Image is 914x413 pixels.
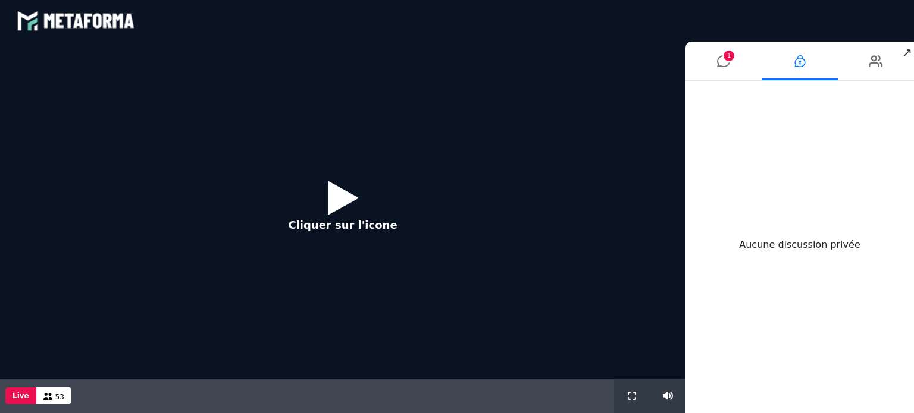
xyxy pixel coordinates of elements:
[900,42,914,63] span: ↗
[55,393,64,401] span: 53
[288,217,397,233] p: Cliquer sur l'icone
[739,238,860,252] div: Aucune discussion privée
[724,51,734,61] span: 1
[5,387,36,404] button: Live
[276,172,409,248] button: Cliquer sur l'icone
